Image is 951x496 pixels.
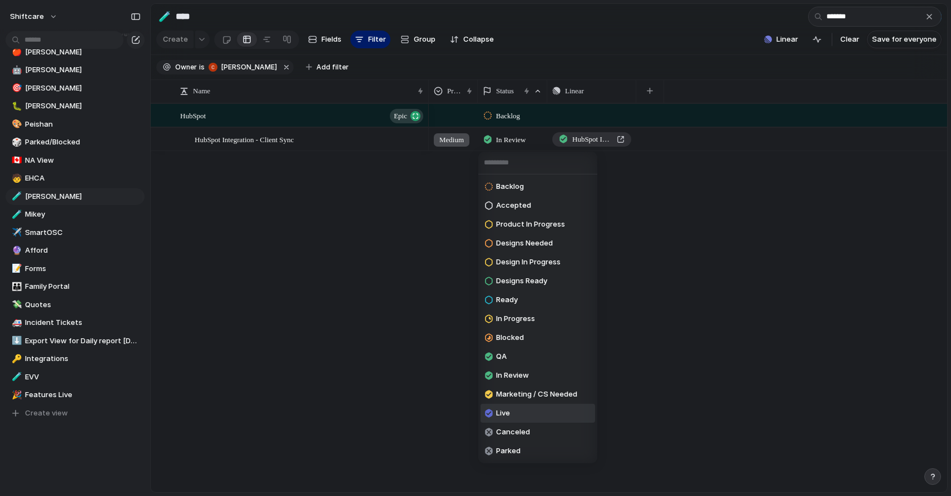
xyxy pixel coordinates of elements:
span: Live [496,408,510,419]
span: Designs Ready [496,275,547,287]
span: In Review [496,370,529,381]
span: Designs Needed [496,238,553,249]
span: Marketing / CS Needed [496,389,577,400]
span: Parked [496,445,521,457]
span: Backlog [496,181,524,192]
span: In Progress [496,313,535,324]
span: Accepted [496,200,531,211]
span: Canceled [496,427,530,438]
span: Blocked [496,332,524,343]
span: Product In Progress [496,219,565,230]
span: Design In Progress [496,257,561,268]
span: Ready [496,294,518,305]
span: QA [496,351,507,362]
